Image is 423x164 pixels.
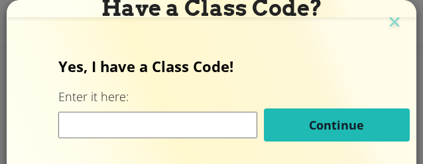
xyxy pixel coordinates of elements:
[58,89,129,105] label: Enter it here:
[58,56,365,76] p: Yes, I have a Class Code!
[309,117,364,133] span: Continue
[264,108,410,142] button: Continue
[386,13,403,33] img: close icon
